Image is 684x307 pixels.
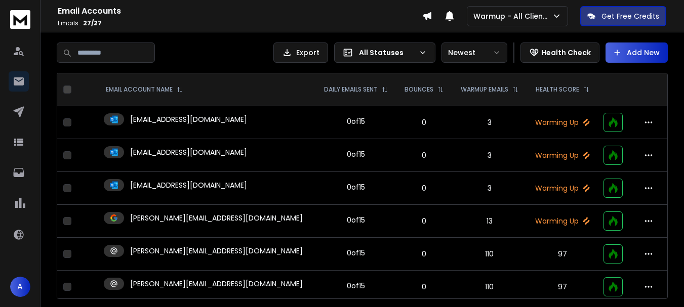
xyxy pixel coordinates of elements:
td: 3 [452,106,527,139]
button: Add New [606,42,668,63]
p: [EMAIL_ADDRESS][DOMAIN_NAME] [130,147,247,157]
p: Warming Up [533,216,592,226]
p: BOUNCES [405,85,433,94]
div: EMAIL ACCOUNT NAME [106,85,183,94]
p: [PERSON_NAME][EMAIL_ADDRESS][DOMAIN_NAME] [130,213,303,223]
p: Warming Up [533,150,592,160]
button: Newest [441,42,507,63]
p: HEALTH SCORE [536,85,579,94]
p: Warming Up [533,183,592,193]
p: Get Free Credits [601,11,659,21]
img: logo [10,10,30,29]
p: [EMAIL_ADDRESS][DOMAIN_NAME] [130,114,247,124]
div: 0 of 15 [347,182,365,192]
div: 0 of 15 [347,215,365,225]
p: DAILY EMAILS SENT [324,85,378,94]
td: 110 [452,238,527,271]
td: 97 [527,238,598,271]
button: A [10,277,30,297]
span: 27 / 27 [83,19,102,27]
p: 0 [403,150,446,160]
p: 0 [403,117,446,127]
p: Warming Up [533,117,592,127]
td: 13 [452,205,527,238]
td: 3 [452,139,527,172]
p: 0 [403,216,446,226]
h1: Email Accounts [58,5,422,17]
p: [PERSON_NAME][EMAIL_ADDRESS][DOMAIN_NAME] [130,246,303,256]
p: 0 [403,249,446,259]
p: Warmup - All Clients [473,11,552,21]
button: Get Free Credits [580,6,666,26]
p: 0 [403,282,446,292]
td: 3 [452,172,527,205]
p: Emails : [58,19,422,27]
p: 0 [403,183,446,193]
div: 0 of 15 [347,248,365,258]
p: Health Check [541,48,591,58]
div: 0 of 15 [347,281,365,291]
div: 0 of 15 [347,149,365,159]
button: Export [273,42,328,63]
div: 0 of 15 [347,116,365,126]
p: All Statuses [359,48,415,58]
td: 97 [527,271,598,303]
td: 110 [452,271,527,303]
p: [EMAIL_ADDRESS][DOMAIN_NAME] [130,180,247,190]
p: WARMUP EMAILS [461,85,508,94]
button: Health Check [520,42,599,63]
p: [PERSON_NAME][EMAIL_ADDRESS][DOMAIN_NAME] [130,279,303,289]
